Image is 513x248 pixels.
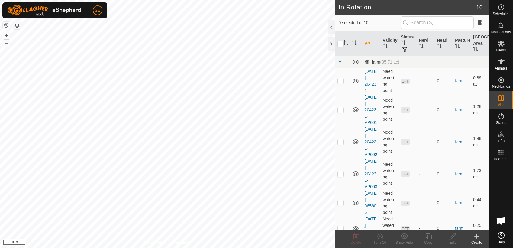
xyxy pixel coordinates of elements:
[144,240,166,246] a: Privacy Policy
[3,22,10,29] button: Reset Map
[419,44,424,49] p-sorticon: Activate to sort
[434,190,453,216] td: 0
[401,201,410,206] span: OFF
[437,44,442,49] p-sorticon: Activate to sort
[473,47,478,52] p-sorticon: Activate to sort
[365,159,377,189] a: [DATE] 204231-VP003
[401,79,410,84] span: OFF
[496,121,506,125] span: Status
[173,240,191,246] a: Contact Us
[455,171,463,176] a: farm
[401,226,410,231] span: OFF
[344,41,348,46] p-sorticon: Activate to sort
[465,240,489,245] div: Create
[492,212,510,230] div: Open chat
[434,126,453,158] td: 0
[455,200,463,205] a: farm
[380,94,398,126] td: Need watering point
[498,103,504,106] span: VPs
[419,139,432,145] div: -
[380,126,398,158] td: Need watering point
[419,171,432,177] div: -
[471,216,489,241] td: 0.25 ac
[419,78,432,84] div: -
[453,31,471,56] th: Pasture
[365,127,377,157] a: [DATE] 204231-VP002
[455,78,463,83] a: farm
[3,32,10,39] button: +
[471,190,489,216] td: 0.44 ac
[471,126,489,158] td: 1.46 ac
[434,31,453,56] th: Head
[455,44,460,49] p-sorticon: Activate to sort
[455,226,463,231] a: farm
[491,30,511,34] span: Notifications
[401,41,405,46] p-sorticon: Activate to sort
[401,16,474,29] input: Search (S)
[13,22,21,29] button: Map Layers
[380,31,398,56] th: Validity
[392,240,416,245] div: Show/Hide
[471,94,489,126] td: 1.28 ac
[95,7,101,14] span: SE
[455,107,463,112] a: farm
[497,240,505,244] span: Help
[368,240,392,245] div: Turn Off
[496,48,506,52] span: Herds
[365,69,377,93] a: [DATE] 204231
[471,68,489,94] td: 0.89 ac
[419,200,432,206] div: -
[401,107,410,113] span: OFF
[416,240,440,245] div: Copy
[419,107,432,113] div: -
[416,31,434,56] th: Herd
[401,171,410,177] span: OFF
[362,31,380,56] th: VP
[380,216,398,241] td: Need watering point
[471,158,489,190] td: 1.73 ac
[351,240,361,245] span: Delete
[352,41,357,46] p-sorticon: Activate to sort
[401,139,410,145] span: OFF
[365,60,399,65] div: farm
[419,225,432,232] div: -
[339,20,401,26] span: 0 selected of 10
[492,85,510,88] span: Neckbands
[339,4,476,11] h2: In Rotation
[380,190,398,216] td: Need watering point
[476,3,483,12] span: 10
[380,60,399,64] span: (35.71 ac)
[489,230,513,246] a: Help
[398,31,416,56] th: Status
[365,95,377,125] a: [DATE] 204231-VP001
[7,5,83,16] img: Gallagher Logo
[3,40,10,47] button: –
[471,31,489,56] th: [GEOGRAPHIC_DATA] Area
[495,67,508,70] span: Animals
[380,68,398,94] td: Need watering point
[434,68,453,94] td: 0
[383,44,388,49] p-sorticon: Activate to sort
[365,217,377,240] a: [DATE] 070000
[434,94,453,126] td: 0
[492,12,509,16] span: Schedules
[434,216,453,241] td: 0
[434,158,453,190] td: 0
[497,139,505,143] span: Infra
[440,240,465,245] div: Edit
[380,158,398,190] td: Need watering point
[494,157,508,161] span: Heatmap
[455,139,463,144] a: farm
[365,191,377,215] a: [DATE] 065806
